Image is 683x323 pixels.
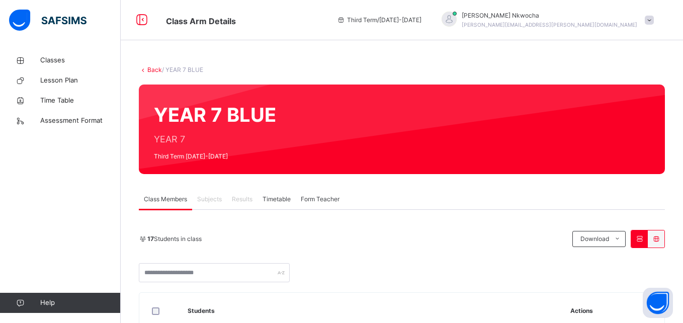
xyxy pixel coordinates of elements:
span: Students in class [147,234,202,244]
span: Timetable [263,195,291,204]
span: Subjects [197,195,222,204]
span: Class Arm Details [166,16,236,26]
span: [PERSON_NAME] Nkwocha [462,11,637,20]
b: 17 [147,235,154,243]
span: session/term information [337,16,421,25]
span: Download [580,234,609,244]
span: [PERSON_NAME][EMAIL_ADDRESS][PERSON_NAME][DOMAIN_NAME] [462,22,637,28]
a: Back [147,66,162,73]
span: Results [232,195,252,204]
span: Time Table [40,96,121,106]
img: safsims [9,10,87,31]
span: Classes [40,55,121,65]
span: Lesson Plan [40,75,121,86]
span: / YEAR 7 BLUE [162,66,203,73]
span: Help [40,298,120,308]
span: Assessment Format [40,116,121,126]
div: ChisomNkwocha [432,11,659,29]
span: Class Members [144,195,187,204]
span: Form Teacher [301,195,339,204]
button: Open asap [643,288,673,318]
